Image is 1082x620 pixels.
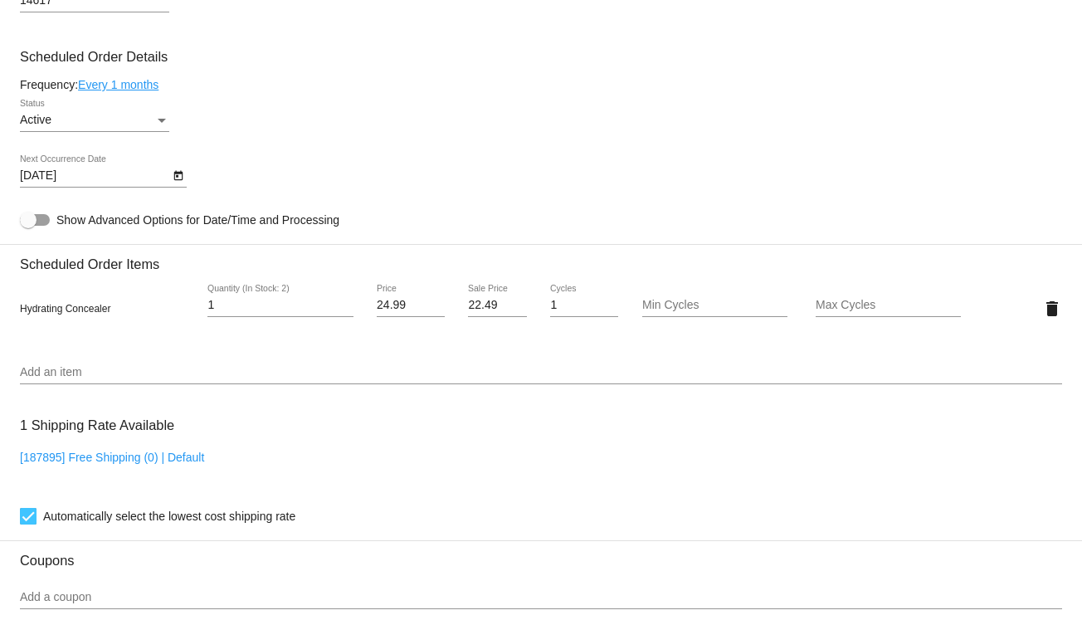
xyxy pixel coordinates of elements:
a: [187895] Free Shipping (0) | Default [20,451,204,464]
span: Active [20,113,51,126]
div: Frequency: [20,78,1062,91]
span: Hydrating Concealer [20,303,110,315]
mat-select: Status [20,114,169,127]
input: Max Cycles [816,299,961,312]
input: Add an item [20,366,1062,379]
input: Cycles [550,299,618,312]
span: Show Advanced Options for Date/Time and Processing [56,212,339,228]
input: Price [377,299,445,312]
h3: Scheduled Order Items [20,244,1062,272]
input: Sale Price [468,299,526,312]
button: Open calendar [169,166,187,183]
h3: 1 Shipping Rate Available [20,408,174,443]
input: Quantity (In Stock: 2) [207,299,353,312]
input: Add a coupon [20,591,1062,604]
input: Min Cycles [642,299,787,312]
input: Next Occurrence Date [20,169,169,183]
a: Every 1 months [78,78,158,91]
h3: Scheduled Order Details [20,49,1062,65]
h3: Coupons [20,540,1062,569]
mat-icon: delete [1042,299,1062,319]
span: Automatically select the lowest cost shipping rate [43,506,295,526]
